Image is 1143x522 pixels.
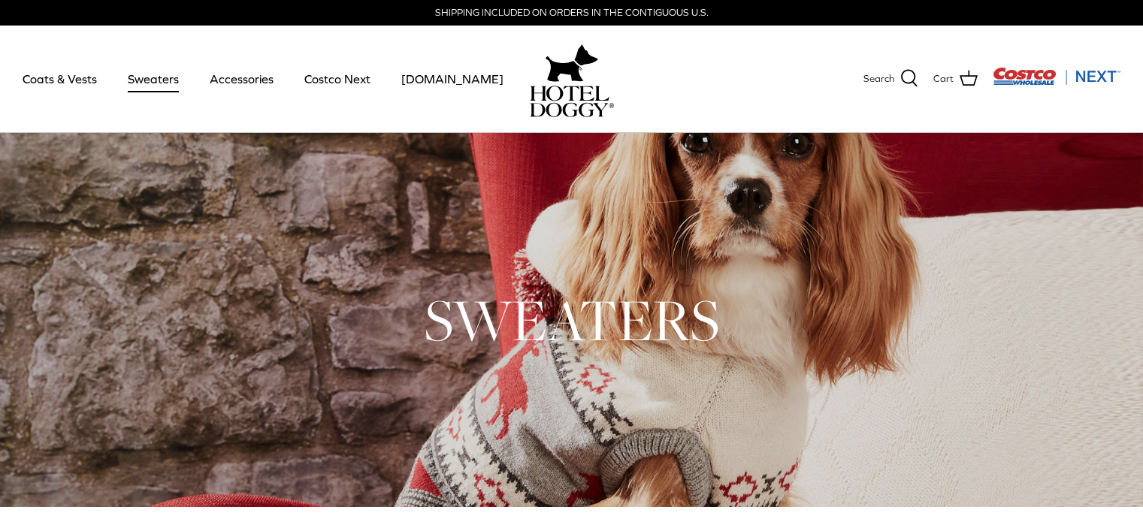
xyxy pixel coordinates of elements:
a: Costco Next [291,53,384,104]
a: Cart [933,69,978,89]
img: hoteldoggycom [530,86,614,117]
a: hoteldoggy.com hoteldoggycom [530,41,614,117]
span: Cart [933,71,954,87]
span: Search [863,71,894,87]
a: Coats & Vests [9,53,110,104]
a: Search [863,69,918,89]
a: Sweaters [114,53,192,104]
a: Visit Costco Next [993,77,1120,88]
img: Costco Next [993,67,1120,86]
a: [DOMAIN_NAME] [388,53,517,104]
a: Accessories [196,53,287,104]
h1: SWEATERS [38,283,1105,357]
img: hoteldoggy.com [546,41,598,86]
